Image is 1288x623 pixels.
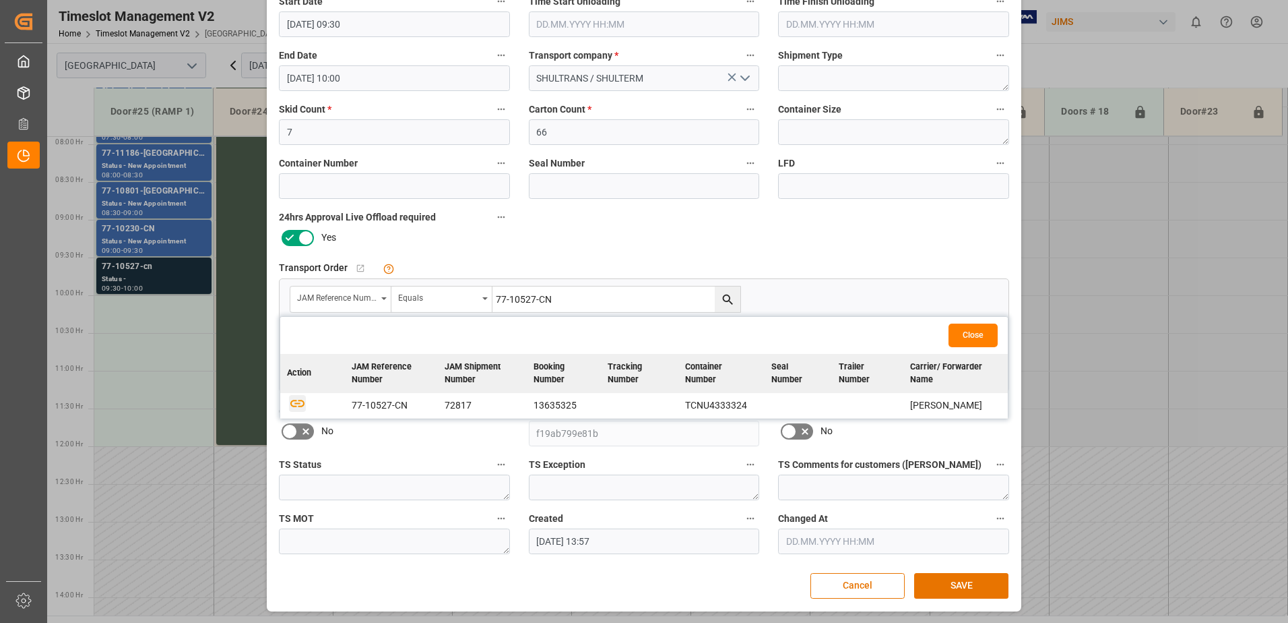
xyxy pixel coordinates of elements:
input: DD.MM.YYYY HH:MM [279,11,510,37]
span: Transport company [529,49,618,63]
span: Seal Number [529,156,585,171]
input: Type to search [492,287,740,312]
th: Seal Number [765,354,832,393]
span: Container Number [279,156,358,171]
span: TS Exception [529,458,585,472]
span: TS Status [279,458,321,472]
span: LFD [778,156,795,171]
button: Shipment Type [992,47,1009,64]
button: End Date [492,47,510,64]
span: Shipment Type [778,49,843,63]
span: No [321,424,333,438]
span: End Date [279,49,317,63]
span: Yes [321,231,336,245]
button: open menu [734,68,754,89]
input: DD.MM.YYYY HH:MM [778,11,1009,37]
button: TS MOT [492,510,510,527]
button: TS Exception [742,456,759,473]
span: TS MOT [279,512,314,526]
td: TCNU4333324 [678,393,765,419]
td: 13635325 [527,393,601,419]
div: Equals [398,289,478,304]
input: DD.MM.YYYY HH:MM [778,529,1009,554]
button: Changed At [992,510,1009,527]
div: JAM Reference Number [297,289,377,304]
input: DD.MM.YYYY HH:MM [279,65,510,91]
span: Created [529,512,563,526]
button: Seal Number [742,154,759,172]
th: Tracking Number [601,354,678,393]
span: Changed At [778,512,828,526]
button: open menu [391,287,492,312]
button: Cancel [810,573,905,599]
th: Container Number [678,354,765,393]
th: Booking Number [527,354,601,393]
span: Transport Order [279,261,348,275]
span: email notification [279,404,355,418]
span: TS Comments for customers ([PERSON_NAME]) [778,458,981,472]
button: 24hrs Approval Live Offload required [492,208,510,226]
button: Container Number [492,154,510,172]
th: Action [280,354,345,393]
button: TS Comments for customers ([PERSON_NAME]) [992,456,1009,473]
button: Transport company * [742,47,759,64]
input: DD.MM.YYYY HH:MM [529,11,760,37]
span: 24hrs Approval Live Offload required [279,210,436,225]
button: Close [948,324,998,347]
span: Carton Count [529,102,591,117]
button: SAVE [914,573,1008,599]
button: search button [715,287,740,312]
td: 77-10527-CN [345,393,438,419]
span: No [820,424,833,438]
th: JAM Reference Number [345,354,438,393]
button: LFD [992,154,1009,172]
button: Carton Count * [742,100,759,118]
button: Created [742,510,759,527]
span: Container Size [778,102,841,117]
th: Trailer Number [832,354,903,393]
input: DD.MM.YYYY HH:MM [529,529,760,554]
th: JAM Shipment Number [438,354,527,393]
button: Container Size [992,100,1009,118]
button: open menu [290,287,391,312]
th: Carrier/ Forwarder Name [903,354,1008,393]
td: [PERSON_NAME] [903,393,1008,419]
button: TS Status [492,456,510,473]
td: 72817 [438,393,527,419]
button: Skid Count * [492,100,510,118]
span: Skid Count [279,102,331,117]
